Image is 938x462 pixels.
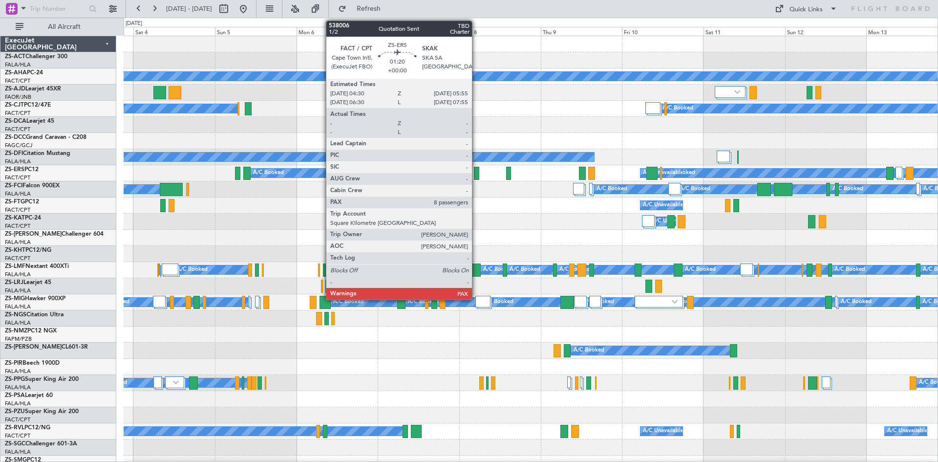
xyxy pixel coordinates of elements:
[5,319,31,327] a: FALA/HLA
[5,416,30,423] a: FACT/CPT
[5,393,53,398] a: ZS-PSALearjet 60
[5,61,31,68] a: FALA/HLA
[5,441,77,447] a: ZS-SGCChallenger 601-3A
[348,5,389,12] span: Refresh
[5,296,65,302] a: ZS-MIGHawker 900XP
[133,27,215,36] div: Sat 4
[5,312,64,318] a: ZS-NGSCitation Ultra
[5,247,51,253] a: ZS-KHTPC12/NG
[5,264,69,269] a: ZS-LMFNextant 400XTi
[5,102,51,108] a: ZS-CJTPC12/47E
[5,280,23,286] span: ZS-LRJ
[5,215,41,221] a: ZS-KATPC-24
[5,393,25,398] span: ZS-PSA
[5,158,31,165] a: FALA/HLA
[5,312,26,318] span: ZS-NGS
[5,118,26,124] span: ZS-DCA
[5,296,25,302] span: ZS-MIG
[5,183,22,189] span: ZS-FCI
[5,239,31,246] a: FALA/HLA
[672,300,678,304] img: arrow-gray.svg
[5,271,31,278] a: FALA/HLA
[643,166,683,180] div: A/C Unavailable
[685,263,716,277] div: A/C Booked
[5,118,54,124] a: ZS-DCALearjet 45
[5,360,60,366] a: ZS-PIRBeech 1900D
[25,23,103,30] span: All Aircraft
[334,1,392,17] button: Refresh
[643,198,683,213] div: A/C Unavailable
[5,86,25,92] span: ZS-AJD
[832,182,863,197] div: A/C Booked
[662,101,693,116] div: A/C Booked
[5,425,50,431] a: ZS-RVLPC12/NG
[5,328,57,334] a: ZS-NMZPC12 NGX
[5,384,31,391] a: FALA/HLA
[483,295,513,309] div: A/C Booked
[5,303,31,310] a: FALA/HLA
[5,54,25,60] span: ZS-ACT
[5,183,60,189] a: ZS-FCIFalcon 900EX
[215,27,297,36] div: Sun 5
[5,199,39,205] a: ZS-FTGPC12
[5,126,30,133] a: FACT/CPT
[297,27,378,36] div: Mon 6
[5,231,104,237] a: ZS-[PERSON_NAME]Challenger 604
[483,263,514,277] div: A/C Booked
[11,19,106,35] button: All Aircraft
[5,174,30,181] a: FACT/CPT
[789,5,823,15] div: Quick Links
[5,142,32,149] a: FAGC/GCJ
[559,263,590,277] div: A/C Booked
[785,27,867,36] div: Sun 12
[5,448,31,456] a: FALA/HLA
[5,93,31,101] a: FAOR/JNB
[5,206,30,214] a: FACT/CPT
[5,222,30,230] a: FACT/CPT
[5,409,79,415] a: ZS-PZUSuper King Air 200
[834,263,865,277] div: A/C Booked
[510,263,540,277] div: A/C Booked
[5,134,86,140] a: ZS-DCCGrand Caravan - C208
[333,295,364,309] div: A/C Booked
[770,1,842,17] button: Quick Links
[253,166,284,180] div: A/C Booked
[841,295,872,309] div: A/C Booked
[378,27,459,36] div: Tue 7
[5,110,30,117] a: FACT/CPT
[5,167,39,173] a: ZS-ERSPC12
[703,27,785,36] div: Sat 11
[5,280,51,286] a: ZS-LRJLearjet 45
[5,134,26,140] span: ZS-DCC
[597,182,627,197] div: A/C Booked
[5,376,79,382] a: ZS-PPGSuper King Air 200
[5,199,25,205] span: ZS-FTG
[5,425,24,431] span: ZS-RVL
[30,1,86,16] input: Trip Number
[177,263,208,277] div: A/C Booked
[734,90,740,94] img: arrow-gray.svg
[5,247,25,253] span: ZS-KHT
[5,328,27,334] span: ZS-NMZ
[5,77,30,85] a: FACT/CPT
[5,70,27,76] span: ZS-AHA
[574,343,604,358] div: A/C Booked
[5,335,32,343] a: FAPM/PZB
[173,380,179,384] img: arrow-gray.svg
[5,441,25,447] span: ZS-SGC
[5,368,31,375] a: FALA/HLA
[5,231,62,237] span: ZS-[PERSON_NAME]
[5,360,22,366] span: ZS-PIR
[5,190,31,198] a: FALA/HLA
[5,255,30,262] a: FACT/CPT
[887,424,928,439] div: A/C Unavailable
[541,27,622,36] div: Thu 9
[408,295,439,309] div: A/C Booked
[5,151,70,156] a: ZS-DFICitation Mustang
[5,400,31,407] a: FALA/HLA
[5,70,43,76] a: ZS-AHAPC-24
[166,4,212,13] span: [DATE] - [DATE]
[5,264,25,269] span: ZS-LMF
[643,424,683,439] div: A/C Unavailable
[5,54,67,60] a: ZS-ACTChallenger 300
